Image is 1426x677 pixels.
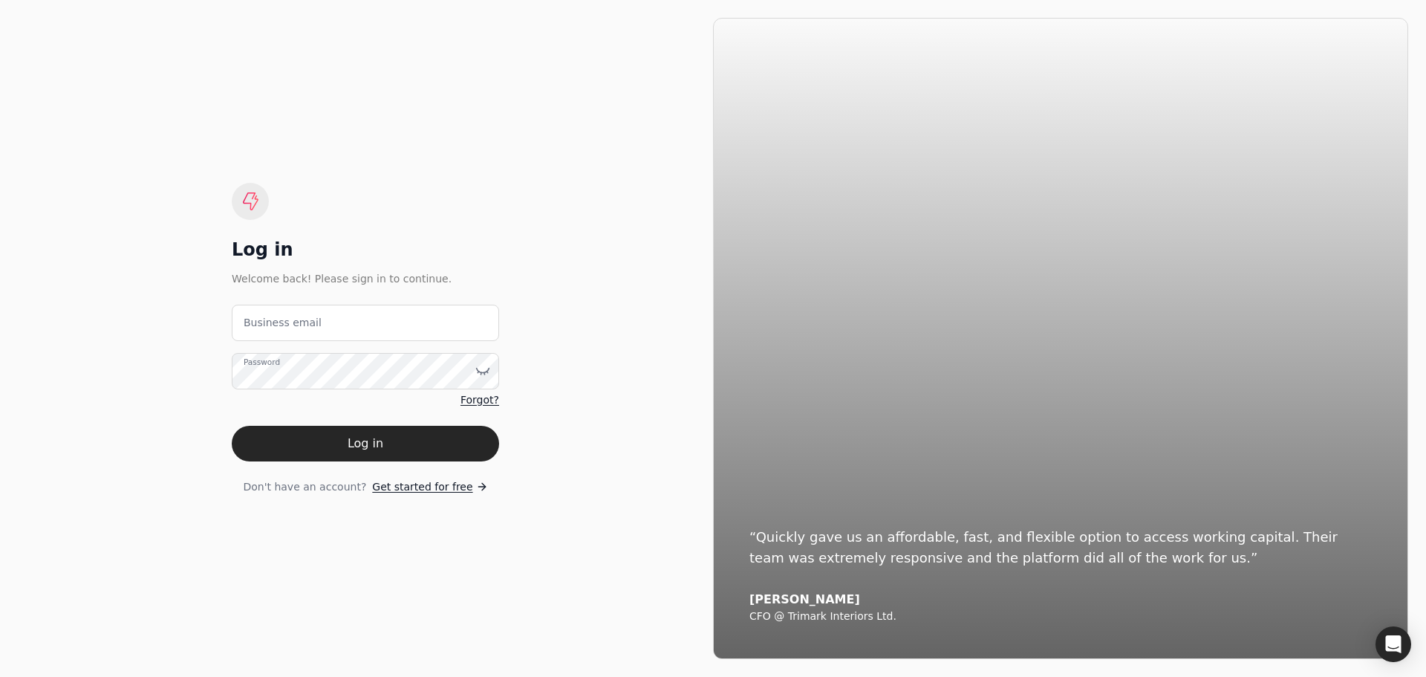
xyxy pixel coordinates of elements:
div: Welcome back! Please sign in to continue. [232,271,499,287]
div: CFO @ Trimark Interiors Ltd. [749,610,1372,623]
div: Open Intercom Messenger [1375,626,1411,662]
button: Log in [232,426,499,461]
div: Log in [232,238,499,262]
div: [PERSON_NAME] [749,592,1372,607]
label: Business email [244,315,322,331]
span: Don't have an account? [243,479,366,495]
a: Forgot? [460,392,499,408]
label: Password [244,356,280,368]
span: Get started for free [372,479,472,495]
div: “Quickly gave us an affordable, fast, and flexible option to access working capital. Their team w... [749,527,1372,569]
a: Get started for free [372,479,487,495]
